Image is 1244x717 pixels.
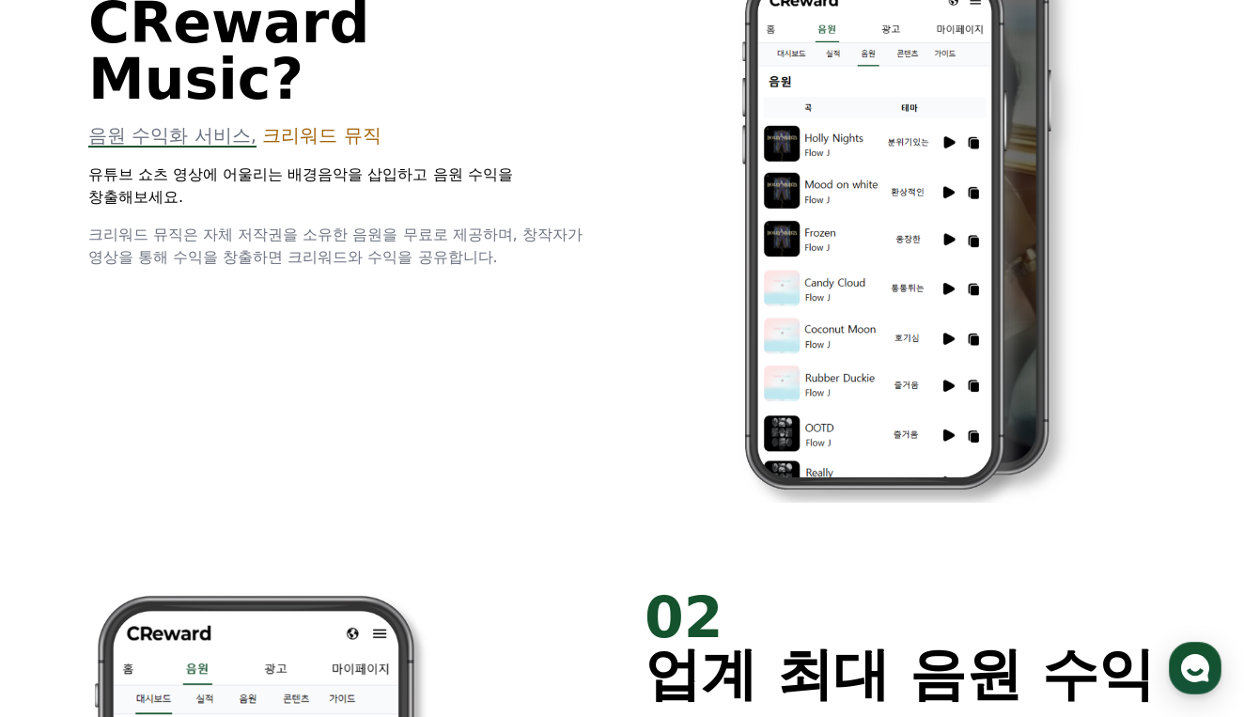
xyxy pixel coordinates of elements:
[124,561,242,608] a: 대화
[172,590,194,605] span: 대화
[59,589,70,604] span: 홈
[88,124,257,147] span: 음원 수익화 서비스,
[88,164,599,209] p: 유튜브 쇼츠 영상에 어울리는 배경음악을 삽입하고 음원 수익을 창출해보세요.
[242,561,361,608] a: 설정
[88,226,583,266] span: 크리워드 뮤직은 자체 저작권을 소유한 음원을 무료로 제공하며, 창작자가 영상을 통해 수익을 창출하면 크리워드와 수익을 공유합니다.
[645,641,1155,707] span: 업계 최대 음원 수익
[6,561,124,608] a: 홈
[262,124,381,147] span: 크리워드 뮤직
[290,589,313,604] span: 설정
[645,589,1156,646] div: 02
